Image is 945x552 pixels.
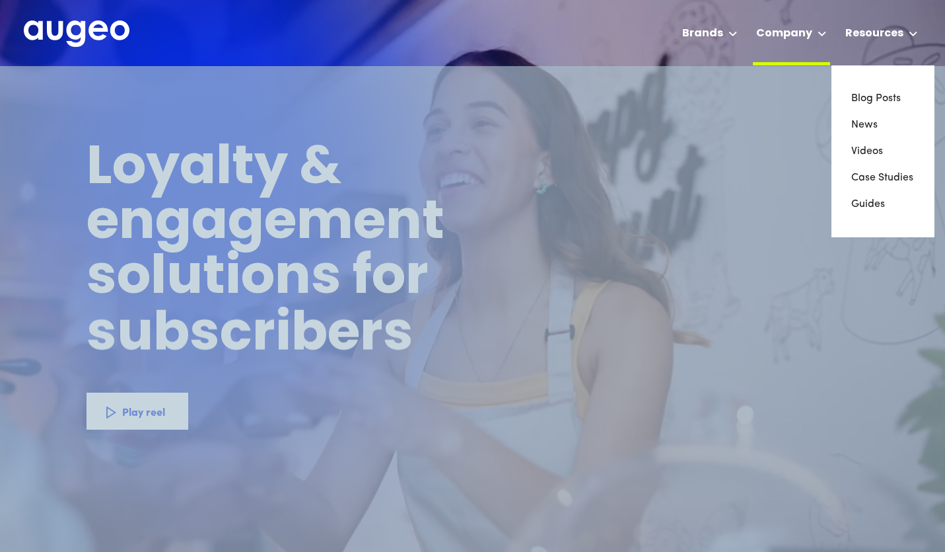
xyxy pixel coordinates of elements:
[851,85,915,112] a: Blog Posts
[851,138,915,165] a: Videos
[831,65,934,237] nav: Resources
[845,26,903,42] div: Resources
[24,20,129,48] a: home
[682,26,723,42] div: Brands
[24,20,129,48] img: Augeo's full logo in white.
[851,165,915,191] a: Case Studies
[756,26,812,42] div: Company
[851,112,915,138] a: News
[851,191,915,217] a: Guides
